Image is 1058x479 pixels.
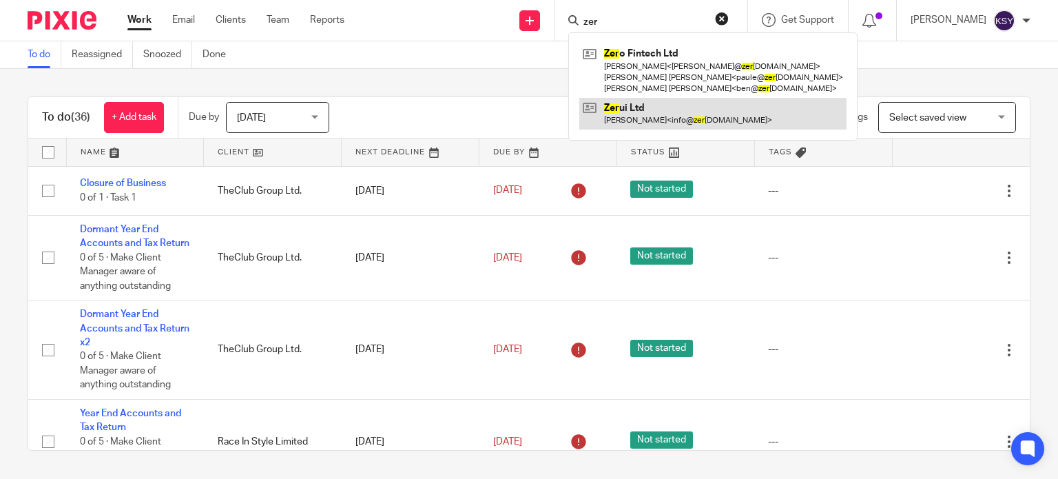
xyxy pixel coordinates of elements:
a: Dormant Year End Accounts and Tax Return [80,225,189,248]
span: [DATE] [493,186,522,196]
span: Not started [630,181,693,198]
td: TheClub Group Ltd. [204,215,342,300]
div: --- [768,435,878,449]
td: TheClub Group Ltd. [204,166,342,215]
span: Get Support [781,15,834,25]
td: TheClub Group Ltd. [204,300,342,400]
div: --- [768,184,878,198]
a: To do [28,41,61,68]
span: (36) [71,112,90,123]
a: + Add task [104,102,164,133]
a: Team [267,13,289,27]
h1: To do [42,110,90,125]
a: Snoozed [143,41,192,68]
a: Clients [216,13,246,27]
img: Pixie [28,11,96,30]
div: --- [768,251,878,265]
a: Reports [310,13,344,27]
span: 0 of 5 · Make Client Manager aware of anything outstanding [80,351,171,389]
span: 0 of 5 · Make Client Manager aware of anything outstanding [80,437,171,475]
span: Not started [630,431,693,449]
input: Search [582,17,706,29]
span: Not started [630,340,693,357]
span: [DATE] [493,253,522,263]
a: Year End Accounts and Tax Return [80,409,181,432]
span: [DATE] [493,437,522,447]
span: Not started [630,247,693,265]
div: --- [768,343,878,356]
a: Done [203,41,236,68]
td: [DATE] [342,300,479,400]
a: Closure of Business [80,179,166,188]
td: [DATE] [342,166,479,215]
a: Work [127,13,152,27]
td: [DATE] [342,215,479,300]
img: svg%3E [993,10,1015,32]
span: [DATE] [237,113,266,123]
span: [DATE] [493,345,522,354]
span: Select saved view [889,113,966,123]
span: 0 of 1 · Task 1 [80,193,136,203]
span: Tags [769,148,792,156]
a: Dormant Year End Accounts and Tax Return x2 [80,309,189,347]
a: Email [172,13,195,27]
p: [PERSON_NAME] [911,13,986,27]
button: Clear [715,12,729,26]
p: Due by [189,110,219,124]
a: Reassigned [72,41,133,68]
span: 0 of 5 · Make Client Manager aware of anything outstanding [80,253,171,291]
